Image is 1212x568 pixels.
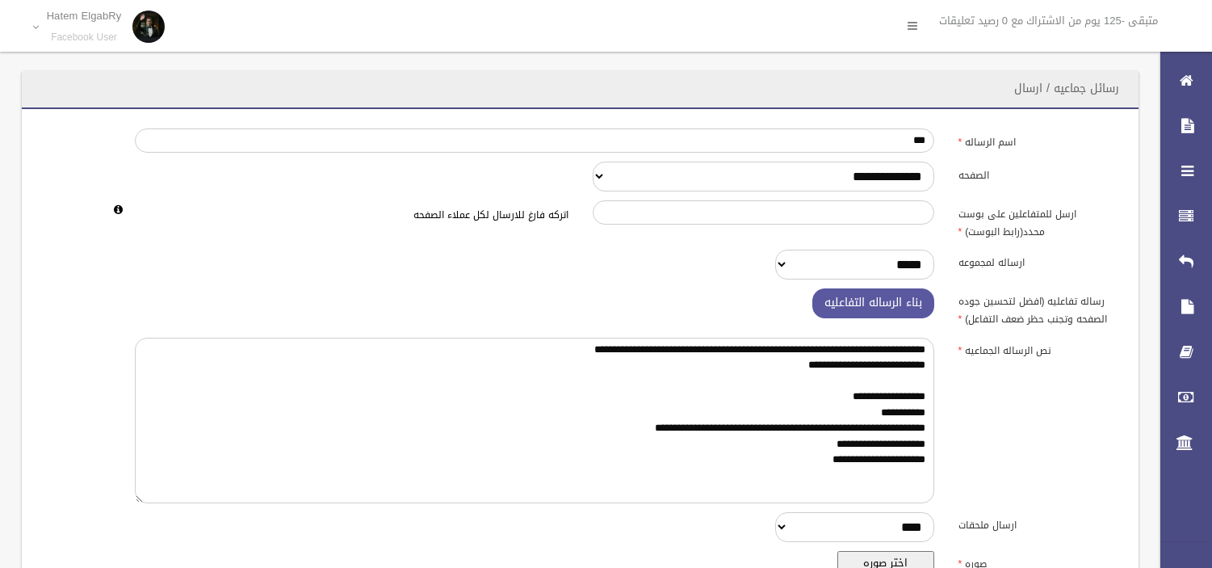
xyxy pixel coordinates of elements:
[946,128,1130,151] label: اسم الرساله
[946,250,1130,272] label: ارساله لمجموعه
[946,512,1130,535] label: ارسال ملحقات
[946,200,1130,241] label: ارسل للمتفاعلين على بوست محدد(رابط البوست)
[946,288,1130,329] label: رساله تفاعليه (افضل لتحسين جوده الصفحه وتجنب حظر ضعف التفاعل)
[135,210,568,221] h6: اتركه فارغ للارسال لكل عملاء الصفحه
[812,288,934,318] button: بناء الرساله التفاعليه
[995,73,1139,104] header: رسائل جماعيه / ارسال
[47,32,122,44] small: Facebook User
[47,10,122,22] p: Hatem ElgabRy
[946,338,1130,360] label: نص الرساله الجماعيه
[946,162,1130,184] label: الصفحه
